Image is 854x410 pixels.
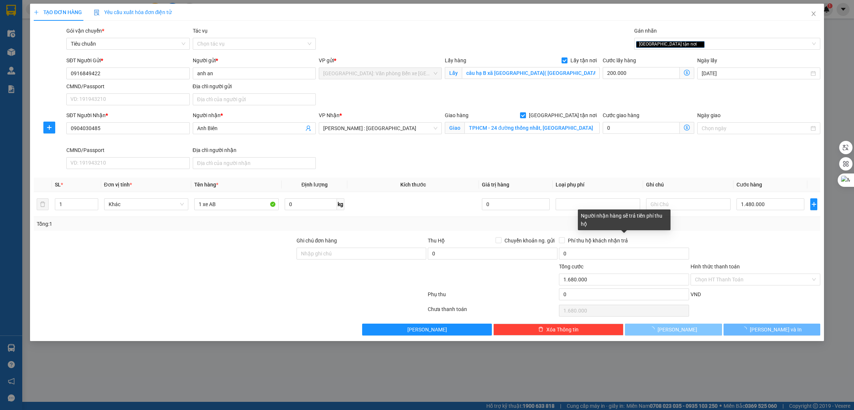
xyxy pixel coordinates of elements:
span: Thu Hộ [428,238,445,244]
span: VND [691,291,701,297]
span: Phí thu hộ khách nhận trả [565,237,631,245]
span: Cước hàng [737,182,762,188]
span: Giá trị hàng [482,182,509,188]
span: delete [538,327,543,333]
span: Hải Phòng: Văn phòng Bến xe Thượng Lý [323,68,437,79]
input: Ngày lấy [702,69,809,77]
button: [PERSON_NAME] [362,324,492,335]
label: Ngày giao [697,112,721,118]
span: Chuyển khoản ng. gửi [502,237,557,245]
span: kg [337,198,344,210]
span: [GEOGRAPHIC_DATA] tận nơi [526,111,600,119]
button: [PERSON_NAME] [625,324,722,335]
span: user-add [305,125,311,131]
div: Người gửi [193,56,316,65]
span: Ngày in phiếu: 11:37 ngày [47,15,149,23]
th: Loại phụ phí [553,178,643,192]
input: Địa chỉ của người gửi [193,93,316,105]
input: Địa chỉ của người nhận [193,157,316,169]
span: plus [34,10,39,15]
div: Chưa thanh toán [427,305,558,318]
span: SL [55,182,61,188]
span: Tổng cước [559,264,583,270]
span: Giao [445,122,464,134]
div: Người nhận hàng sẽ trả tiền phí thu hộ [578,209,671,230]
input: Ghi Chú [646,198,731,210]
th: Ghi chú [643,178,734,192]
span: CÔNG TY TNHH CHUYỂN PHÁT NHANH BẢO AN [64,25,136,39]
span: Gói vận chuyển [66,28,104,34]
span: [PERSON_NAME] [407,325,447,334]
div: Địa chỉ người gửi [193,82,316,90]
span: [PERSON_NAME] [658,325,697,334]
label: Cước lấy hàng [603,57,636,63]
label: Cước giao hàng [603,112,639,118]
span: Xóa Thông tin [546,325,579,334]
div: SĐT Người Gửi [66,56,189,65]
label: Ghi chú đơn hàng [297,238,337,244]
span: Lấy tận nơi [567,56,600,65]
span: Đơn vị tính [104,182,132,188]
span: Tên hàng [194,182,218,188]
span: dollar-circle [684,70,690,76]
span: loading [649,327,658,332]
span: Mã đơn: VPHP1310250001 [3,45,113,55]
div: CMND/Passport [66,82,189,90]
div: CMND/Passport [66,146,189,154]
span: close [811,11,817,17]
input: Ghi chú đơn hàng [297,248,426,259]
button: plus [43,122,55,133]
input: Giao tận nơi [464,122,599,134]
input: Lấy tận nơi [462,67,599,79]
span: loading [742,327,750,332]
button: deleteXóa Thông tin [493,324,623,335]
span: close [698,42,702,46]
span: dollar-circle [684,125,690,130]
span: Định lượng [301,182,328,188]
input: Ngày giao [702,124,809,132]
span: [PHONE_NUMBER] [3,25,56,38]
span: [GEOGRAPHIC_DATA] tận nơi [636,41,705,48]
div: Địa chỉ người nhận [193,146,316,154]
input: VD: Bàn, Ghế [194,198,279,210]
span: Hồ Chí Minh : Kho Quận 12 [323,123,437,134]
span: VP Nhận [319,112,340,118]
button: [PERSON_NAME] và In [724,324,821,335]
span: Kích thước [400,182,426,188]
span: Lấy hàng [445,57,466,63]
strong: PHIẾU DÁN LÊN HÀNG [49,3,147,13]
label: Hình thức thanh toán [691,264,740,270]
span: [PERSON_NAME] và In [750,325,802,334]
span: Tiêu chuẩn [71,38,185,49]
div: SĐT Người Nhận [66,111,189,119]
div: Phụ thu [427,290,558,303]
input: 0 [482,198,550,210]
label: Gán nhãn [634,28,657,34]
div: Người nhận [193,111,316,119]
input: Cước giao hàng [603,122,680,134]
img: icon [94,10,100,16]
span: Lấy [445,67,462,79]
div: Tổng: 1 [37,220,330,228]
button: Close [803,4,824,24]
span: TẠO ĐƠN HÀNG [34,9,82,15]
span: Yêu cầu xuất hóa đơn điện tử [94,9,172,15]
button: plus [810,198,817,210]
button: delete [37,198,49,210]
span: Giao hàng [445,112,469,118]
label: Tác vụ [193,28,208,34]
span: Khác [109,199,184,210]
span: plus [44,125,55,130]
input: Cước lấy hàng [603,67,680,79]
div: VP gửi [319,56,442,65]
label: Ngày lấy [697,57,717,63]
span: plus [811,201,817,207]
strong: CSKH: [20,25,39,32]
